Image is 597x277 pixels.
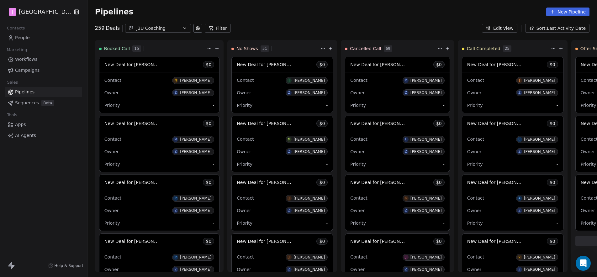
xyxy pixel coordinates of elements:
span: Owner [350,90,365,95]
span: - [557,161,558,167]
span: Contact [104,196,121,201]
a: Campaigns [5,65,82,76]
span: Contact [237,78,254,83]
div: New Deal for [PERSON_NAME]$0ContactE[PERSON_NAME]OwnerZ[PERSON_NAME]Priority- [462,116,563,172]
span: $ 0 [319,61,325,68]
span: Owner [104,149,119,154]
span: $ 0 [436,179,442,186]
span: Priority [581,103,596,108]
span: Pipelines [95,8,133,16]
span: Contact [350,137,367,142]
div: New Deal for [PERSON_NAME]$0ContactA[PERSON_NAME]OwnerZ[PERSON_NAME]Priority- [462,175,563,231]
div: [PERSON_NAME] [293,267,325,272]
span: $ 0 [206,120,211,127]
span: 25 [503,45,511,52]
span: New Deal for [PERSON_NAME] [237,120,303,126]
div: [PERSON_NAME] [410,91,442,95]
div: Z [405,149,407,154]
span: Owner [104,90,119,95]
div: Z [175,90,177,95]
span: Contact [237,137,254,142]
span: New Deal for [PERSON_NAME] [467,61,533,67]
div: New Deal for [PERSON_NAME]$0ContactG[PERSON_NAME]OwnerZ[PERSON_NAME]Priority- [345,175,450,231]
div: [PERSON_NAME] [524,137,555,142]
div: [PERSON_NAME] [410,267,442,272]
span: 69 [384,45,392,52]
span: Priority [104,162,120,167]
div: G [405,196,407,201]
span: Priority [104,103,120,108]
div: [PERSON_NAME] [180,149,211,154]
span: $ 0 [206,61,211,68]
span: $ 0 [436,238,442,244]
div: [PERSON_NAME] [180,255,211,259]
div: Z [518,149,520,154]
div: Z [405,208,407,213]
div: [PERSON_NAME] [293,91,325,95]
span: Contact [467,196,484,201]
div: [PERSON_NAME] [524,255,555,259]
div: Cancelled Call69 [345,40,436,57]
div: J [289,78,290,83]
div: [PERSON_NAME] [180,91,211,95]
span: Apps [15,121,26,128]
div: M [174,137,177,142]
div: [PERSON_NAME] [410,196,442,201]
span: - [326,102,328,108]
div: F [405,137,407,142]
div: J [289,196,290,201]
span: Owner [350,149,365,154]
button: Edit View [482,24,517,33]
span: $ 0 [550,179,555,186]
span: Owner [237,149,251,154]
span: Owner [467,267,482,272]
div: New Deal for [PERSON_NAME]$0ContactN[PERSON_NAME]OwnerZ[PERSON_NAME]Priority- [99,57,220,113]
div: Z [288,149,290,154]
span: - [443,102,445,108]
a: AI Agents [5,130,82,141]
div: [PERSON_NAME] [180,208,211,213]
div: Z [405,267,407,272]
span: - [557,220,558,226]
span: $ 0 [550,238,555,244]
span: Owner [350,208,365,213]
span: Priority [237,103,252,108]
span: 51 [261,45,269,52]
span: People [15,34,30,41]
span: Priority [350,221,366,226]
span: New Deal for [PERSON_NAME] [237,61,303,67]
span: Owner [467,149,482,154]
a: SequencesBeta [5,98,82,108]
span: New Deal for [PERSON_NAME] [350,61,416,67]
div: [PERSON_NAME] [293,137,325,142]
span: $ 0 [206,238,211,244]
span: Contact [467,137,484,142]
div: [PERSON_NAME] [293,149,325,154]
div: [PERSON_NAME] [293,196,325,201]
div: Z [518,90,520,95]
span: $ 0 [206,179,211,186]
div: V [518,255,520,260]
div: [PERSON_NAME] [410,208,442,213]
span: New Deal for [PERSON_NAME] [104,238,171,244]
span: Help & Support [55,263,83,268]
div: M [404,78,407,83]
span: - [443,161,445,167]
span: Priority [104,221,120,226]
span: Booked Call [104,45,130,52]
button: New Pipeline [546,8,589,16]
div: New Deal for [PERSON_NAME]$0ContactJ[PERSON_NAME]OwnerZ[PERSON_NAME]Priority- [462,57,563,113]
div: [PERSON_NAME] [410,149,442,154]
div: New Deal for [PERSON_NAME]$0ContactM[PERSON_NAME]OwnerZ[PERSON_NAME]Priority- [345,57,450,113]
div: [PERSON_NAME] [180,137,211,142]
div: 259 [95,24,120,32]
span: Owner [237,208,251,213]
span: - [326,220,328,226]
span: Priority [237,221,252,226]
span: New Deal for [PERSON_NAME] [237,238,303,244]
span: Contact [350,196,367,201]
span: New Deal for [PERSON_NAME] [104,61,171,67]
div: Open Intercom Messenger [576,256,591,271]
span: New Deal for [PERSON_NAME] [350,179,416,185]
span: - [213,220,214,226]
